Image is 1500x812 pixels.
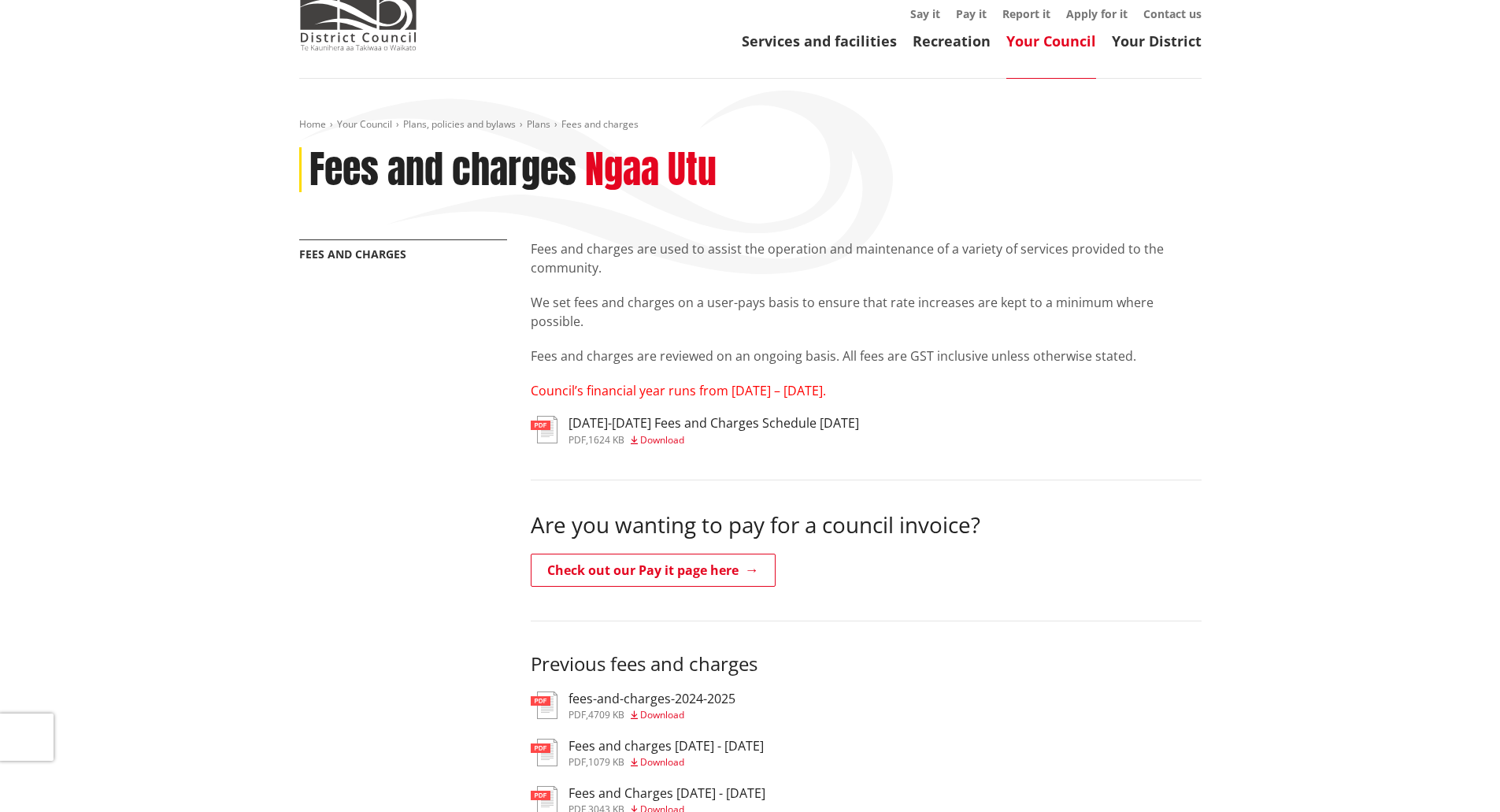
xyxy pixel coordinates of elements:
[1143,6,1202,21] a: Contact us
[527,117,550,131] a: Plans
[569,786,765,801] h3: Fees and Charges [DATE] - [DATE]
[299,118,1202,132] nav: breadcrumb
[569,739,764,754] h3: Fees and charges [DATE] - [DATE]
[585,147,717,193] h2: Ngaa Utu
[309,147,576,193] h1: Fees and charges
[588,708,624,721] span: 4709 KB
[531,653,1202,676] h3: Previous fees and charges
[569,416,859,431] h3: [DATE]-[DATE] Fees and Charges Schedule [DATE]
[531,239,1202,277] p: Fees and charges are used to assist the operation and maintenance of a variety of services provid...
[531,691,735,720] a: fees-and-charges-2024-2025 pdf,4709 KB Download
[531,416,859,444] a: [DATE]-[DATE] Fees and Charges Schedule [DATE] pdf,1624 KB Download
[913,32,991,50] a: Recreation
[1112,32,1202,50] a: Your District
[569,691,735,706] h3: fees-and-charges-2024-2025
[640,433,684,447] span: Download
[403,117,516,131] a: Plans, policies and bylaws
[569,433,586,447] span: pdf
[910,6,940,21] a: Say it
[531,691,557,719] img: document-pdf.svg
[299,247,406,261] a: Fees and charges
[531,347,1202,365] p: Fees and charges are reviewed on an ongoing basis. All fees are GST inclusive unless otherwise st...
[1066,6,1128,21] a: Apply for it
[640,708,684,721] span: Download
[588,755,624,769] span: 1079 KB
[1002,6,1050,21] a: Report it
[531,382,826,399] span: Council’s financial year runs from [DATE] – [DATE].
[569,710,735,720] div: ,
[531,510,980,539] span: Are you wanting to pay for a council invoice?
[956,6,987,21] a: Pay it
[531,739,557,766] img: document-pdf.svg
[742,32,897,50] a: Services and facilities
[531,739,764,767] a: Fees and charges [DATE] - [DATE] pdf,1079 KB Download
[531,554,776,587] a: Check out our Pay it page here
[640,755,684,769] span: Download
[569,708,586,721] span: pdf
[531,293,1202,331] p: We set fees and charges on a user-pays basis to ensure that rate increases are kept to a minimum ...
[569,755,586,769] span: pdf
[531,416,557,443] img: document-pdf.svg
[561,117,639,131] span: Fees and charges
[299,117,326,131] a: Home
[1006,32,1096,50] a: Your Council
[1428,746,1484,803] iframe: Messenger Launcher
[569,436,859,445] div: ,
[569,758,764,767] div: ,
[337,117,392,131] a: Your Council
[588,433,624,447] span: 1624 KB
